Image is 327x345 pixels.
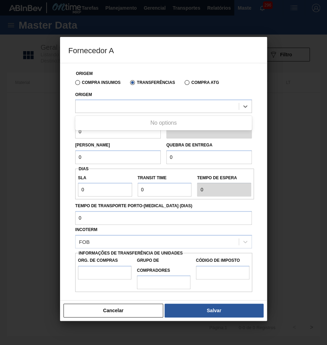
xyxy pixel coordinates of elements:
label: Grupo de Compradores [137,256,190,276]
label: SLA [78,173,132,183]
label: Informações de Transferência de Unidades [79,251,183,256]
label: Compra Insumos [75,80,120,85]
label: Código de Imposto [196,256,249,266]
span: Dias [79,166,89,171]
label: Transferências [130,80,175,85]
div: No options [75,117,252,129]
label: Tempo de Transporte Porto-[MEDICAL_DATA] (dias) [75,201,252,211]
div: FOB [79,239,90,245]
label: Tempo de espera [197,173,251,183]
label: Unidade de arredondamento [166,115,252,125]
label: [PERSON_NAME] [75,143,110,147]
label: Origem [76,71,93,76]
label: Incoterm [75,227,97,232]
button: Salvar [165,304,264,317]
label: Transit Time [138,173,192,183]
label: Compra ATG [185,80,219,85]
h3: Fornecedor A [60,37,267,63]
button: Cancelar [63,304,163,317]
label: Origem [75,92,92,97]
label: Org. de Compras [78,256,131,266]
label: Quebra de entrega [166,143,212,147]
